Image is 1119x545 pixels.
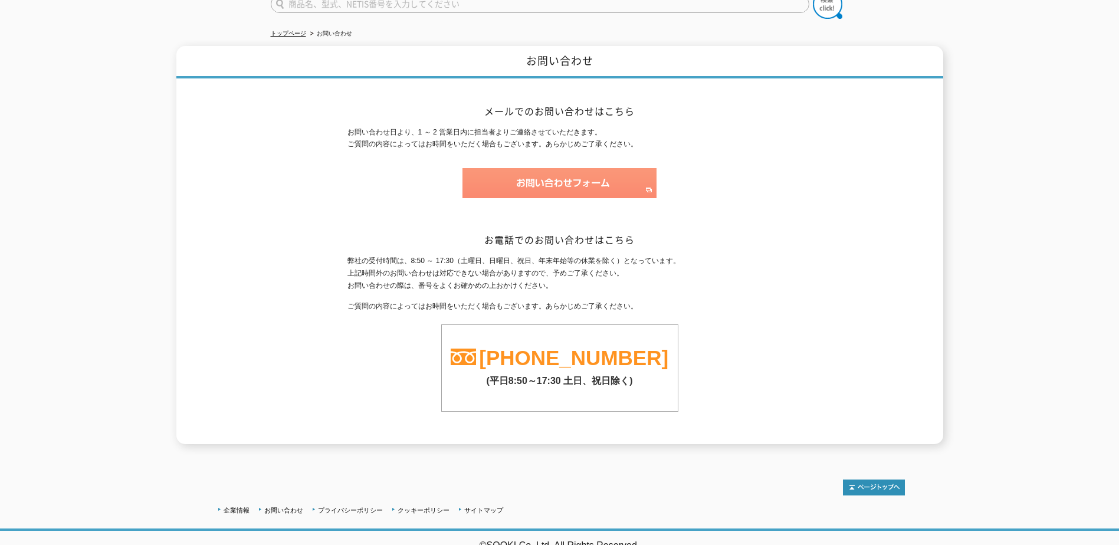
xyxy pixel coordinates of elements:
p: (平日8:50～17:30 土日、祝日除く) [442,369,678,388]
h2: お電話でのお問い合わせはこちら [347,234,772,246]
p: お問い合わせ日より、1 ～ 2 営業日内に担当者よりご連絡させていただきます。 ご質問の内容によってはお時間をいただく場合もございます。あらかじめご了承ください。 [347,126,772,151]
a: お問い合わせ [264,507,303,514]
a: [PHONE_NUMBER] [479,346,668,369]
p: ご質問の内容によってはお時間をいただく場合もございます。あらかじめご了承ください。 [347,300,772,313]
h2: メールでのお問い合わせはこちら [347,105,772,117]
a: サイトマップ [464,507,503,514]
img: トップページへ [843,480,905,495]
h1: お問い合わせ [176,46,943,78]
a: プライバシーポリシー [318,507,383,514]
a: お問い合わせフォーム [462,188,657,196]
li: お問い合わせ [308,28,352,40]
p: 弊社の受付時間は、8:50 ～ 17:30（土曜日、日曜日、祝日、年末年始等の休業を除く）となっています。 上記時間外のお問い合わせは対応できない場合がありますので、予めご了承ください。 お問い... [347,255,772,291]
a: トップページ [271,30,306,37]
a: 企業情報 [224,507,250,514]
a: クッキーポリシー [398,507,449,514]
img: お問い合わせフォーム [462,168,657,198]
